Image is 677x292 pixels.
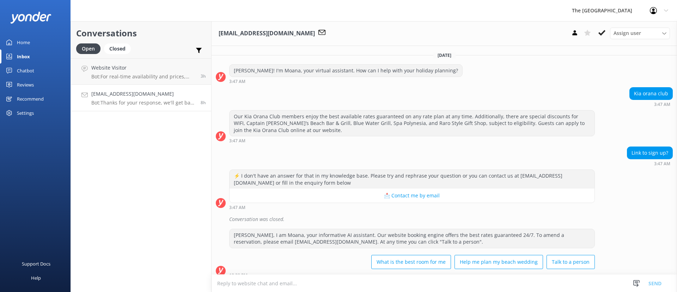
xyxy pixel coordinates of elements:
[104,43,131,54] div: Closed
[230,65,462,77] div: [PERSON_NAME]! I'm Moana, your virtual assistant. How can I help with your holiday planning?
[91,90,195,98] h4: [EMAIL_ADDRESS][DOMAIN_NAME]
[630,88,672,100] div: Kia orana club
[31,271,41,285] div: Help
[22,257,50,271] div: Support Docs
[71,58,211,85] a: Website VisitorBot:For real-time availability and prices, please visit [URL][DOMAIN_NAME].3h
[229,79,245,84] strong: 3:47 AM
[229,273,248,278] strong: 12:38 PM
[219,29,315,38] h3: [EMAIL_ADDRESS][DOMAIN_NAME]
[201,73,206,79] span: 06:14pm 19-Aug-2025 (UTC -10:00) Pacific/Honolulu
[230,229,594,248] div: [PERSON_NAME], I am Moana, your informative AI assistant. Our website booking engine offers the b...
[433,52,456,58] span: [DATE]
[17,49,30,64] div: Inbox
[229,273,595,278] div: 12:38pm 19-Aug-2025 (UTC -10:00) Pacific/Honolulu
[455,255,543,269] button: Help me plan my beach wedding
[104,44,134,52] a: Closed
[201,100,206,106] span: 12:43pm 19-Aug-2025 (UTC -10:00) Pacific/Honolulu
[91,73,195,80] p: Bot: For real-time availability and prices, please visit [URL][DOMAIN_NAME].
[229,205,245,210] strong: 3:47 AM
[216,213,673,225] div: 2025-08-19T19:00:59.734
[76,26,206,40] h2: Conversations
[230,111,594,136] div: Our Kia Orana Club members enjoy the best available rates guaranteed on any rate plan at any time...
[17,64,34,78] div: Chatbot
[627,161,673,166] div: 03:47am 19-Aug-2025 (UTC -10:00) Pacific/Honolulu
[71,85,211,111] a: [EMAIL_ADDRESS][DOMAIN_NAME]Bot:Thanks for your response, we'll get back to you as soon as we can...
[76,43,100,54] div: Open
[371,255,451,269] button: What is the best room for me
[229,205,595,210] div: 03:47am 19-Aug-2025 (UTC -10:00) Pacific/Honolulu
[230,170,594,189] div: ⚡ I don't have an answer for that in my knowledge base. Please try and rephrase your question or ...
[654,102,670,107] strong: 3:47 AM
[229,213,673,225] div: Conversation was closed.
[654,162,670,166] strong: 3:47 AM
[547,255,595,269] button: Talk to a person
[610,28,670,39] div: Assign User
[17,106,34,120] div: Settings
[229,79,463,84] div: 03:47am 19-Aug-2025 (UTC -10:00) Pacific/Honolulu
[91,64,195,72] h4: Website Visitor
[230,189,594,203] button: 📩 Contact me by email
[17,92,44,106] div: Recommend
[229,138,595,143] div: 03:47am 19-Aug-2025 (UTC -10:00) Pacific/Honolulu
[11,12,51,23] img: yonder-white-logo.png
[627,147,672,159] div: Link to sign up?
[229,139,245,143] strong: 3:47 AM
[17,78,34,92] div: Reviews
[91,100,195,106] p: Bot: Thanks for your response, we'll get back to you as soon as we can during opening hours.
[614,29,641,37] span: Assign user
[17,35,30,49] div: Home
[629,102,673,107] div: 03:47am 19-Aug-2025 (UTC -10:00) Pacific/Honolulu
[76,44,104,52] a: Open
